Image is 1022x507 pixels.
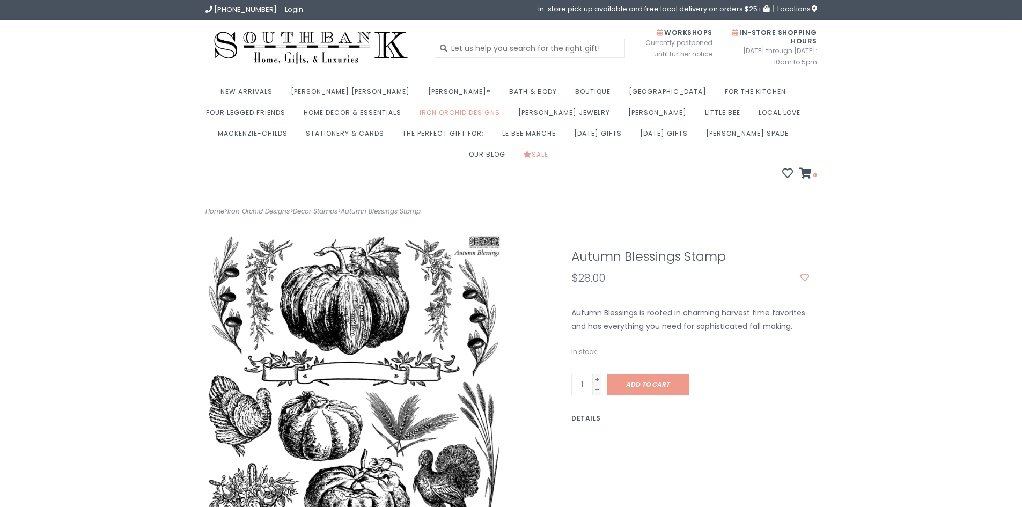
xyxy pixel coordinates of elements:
a: Bath & Body [509,84,562,105]
a: For the Kitchen [725,84,791,105]
span: [PHONE_NUMBER] [214,4,277,14]
span: In stock [571,347,597,356]
a: Little Bee [705,105,746,126]
a: - [593,384,601,394]
a: [PERSON_NAME] Spade [706,126,794,147]
span: Workshops [657,28,712,37]
a: Add to cart [607,374,689,395]
a: Boutique [575,84,616,105]
span: $28.00 [571,270,605,285]
a: [PHONE_NUMBER] [205,4,277,14]
a: [DATE] Gifts [640,126,693,147]
input: Let us help you search for the right gift! [435,39,625,58]
a: [PERSON_NAME] [628,105,692,126]
a: [DATE] Gifts [574,126,627,147]
a: New Arrivals [220,84,278,105]
span: Add to cart [626,380,670,389]
a: Our Blog [469,147,511,168]
a: Iron Orchid Designs [227,207,290,216]
a: Decor Stamps [293,207,337,216]
a: Home Decor & Essentials [304,105,407,126]
span: Currently postponed until further notice [632,37,712,60]
a: + [593,374,601,384]
a: The perfect gift for: [402,126,489,147]
a: Stationery & Cards [306,126,389,147]
img: Southbank Gift Company -- Home, Gifts, and Luxuries [205,28,417,68]
span: Locations [777,4,817,14]
a: [PERSON_NAME] [PERSON_NAME] [291,84,415,105]
div: > > > [197,205,511,217]
a: [PERSON_NAME] Jewelry [518,105,615,126]
a: Local Love [759,105,806,126]
a: Locations [773,5,817,12]
a: Autumn Blessings Stamp [341,207,421,216]
span: 0 [812,171,817,179]
span: In-Store Shopping Hours [732,28,817,46]
a: 0 [799,169,817,180]
a: Add to wishlist [800,273,809,283]
h1: Autumn Blessings Stamp [571,249,809,263]
div: Autumn Blessings is rooted in charming harvest time favorites and has everything you need for sop... [563,306,817,333]
a: Iron Orchid Designs [420,105,505,126]
span: in-store pick up available and free local delivery on orders $25+ [538,5,769,12]
a: [PERSON_NAME]® [428,84,496,105]
a: Login [285,4,303,14]
span: [DATE] through [DATE]: 10am to 5pm [729,45,817,68]
a: Details [571,413,601,428]
a: Le Bee Marché [502,126,561,147]
a: [GEOGRAPHIC_DATA] [629,84,712,105]
a: MacKenzie-Childs [218,126,293,147]
a: Four Legged Friends [206,105,291,126]
a: Home [205,207,224,216]
a: Sale [524,147,554,168]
